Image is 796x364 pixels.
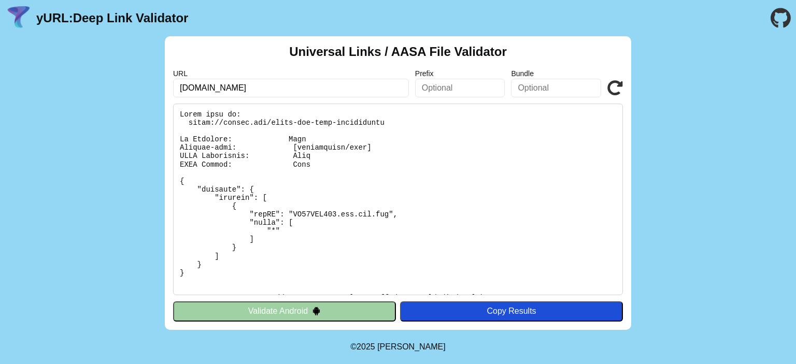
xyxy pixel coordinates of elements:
[377,342,446,351] a: Michael Ibragimchayev's Personal Site
[173,104,623,295] pre: Lorem ipsu do: sitam://consec.adi/elits-doe-temp-incididuntu La Etdolore: Magn Aliquae-admi: [ven...
[173,301,396,321] button: Validate Android
[415,79,505,97] input: Optional
[400,301,623,321] button: Copy Results
[350,330,445,364] footer: ©
[511,79,601,97] input: Optional
[415,69,505,78] label: Prefix
[36,11,188,25] a: yURL:Deep Link Validator
[173,79,409,97] input: Required
[511,69,601,78] label: Bundle
[289,45,507,59] h2: Universal Links / AASA File Validator
[173,69,409,78] label: URL
[5,5,32,32] img: yURL Logo
[405,307,618,316] div: Copy Results
[357,342,375,351] span: 2025
[312,307,321,315] img: droidIcon.svg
